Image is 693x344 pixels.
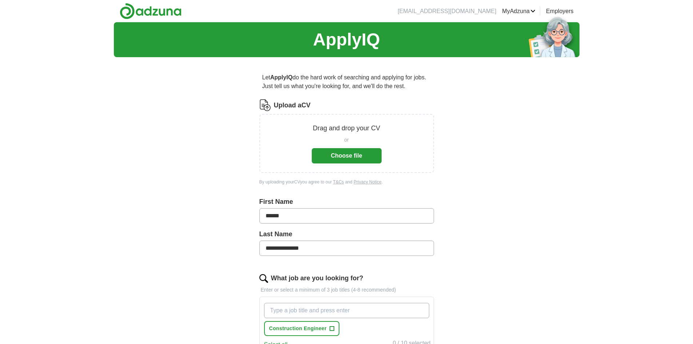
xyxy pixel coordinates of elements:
a: T&Cs [333,179,344,185]
a: Privacy Notice [354,179,382,185]
label: Last Name [259,229,434,239]
img: search.png [259,274,268,283]
h1: ApplyIQ [313,27,380,53]
p: Enter or select a minimum of 3 job titles (4-8 recommended) [259,286,434,294]
span: Construction Engineer [269,325,327,332]
strong: ApplyIQ [270,74,292,80]
button: Construction Engineer [264,321,339,336]
a: Employers [546,7,574,16]
label: What job are you looking for? [271,273,363,283]
p: Drag and drop your CV [313,123,380,133]
li: [EMAIL_ADDRESS][DOMAIN_NAME] [398,7,496,16]
a: MyAdzuna [502,7,535,16]
label: First Name [259,197,434,207]
img: Adzuna logo [120,3,182,19]
span: or [344,136,349,144]
button: Choose file [312,148,382,163]
div: By uploading your CV you agree to our and . [259,179,434,185]
label: Upload a CV [274,100,311,110]
input: Type a job title and press enter [264,303,429,318]
img: CV Icon [259,99,271,111]
p: Let do the hard work of searching and applying for jobs. Just tell us what you're looking for, an... [259,70,434,94]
